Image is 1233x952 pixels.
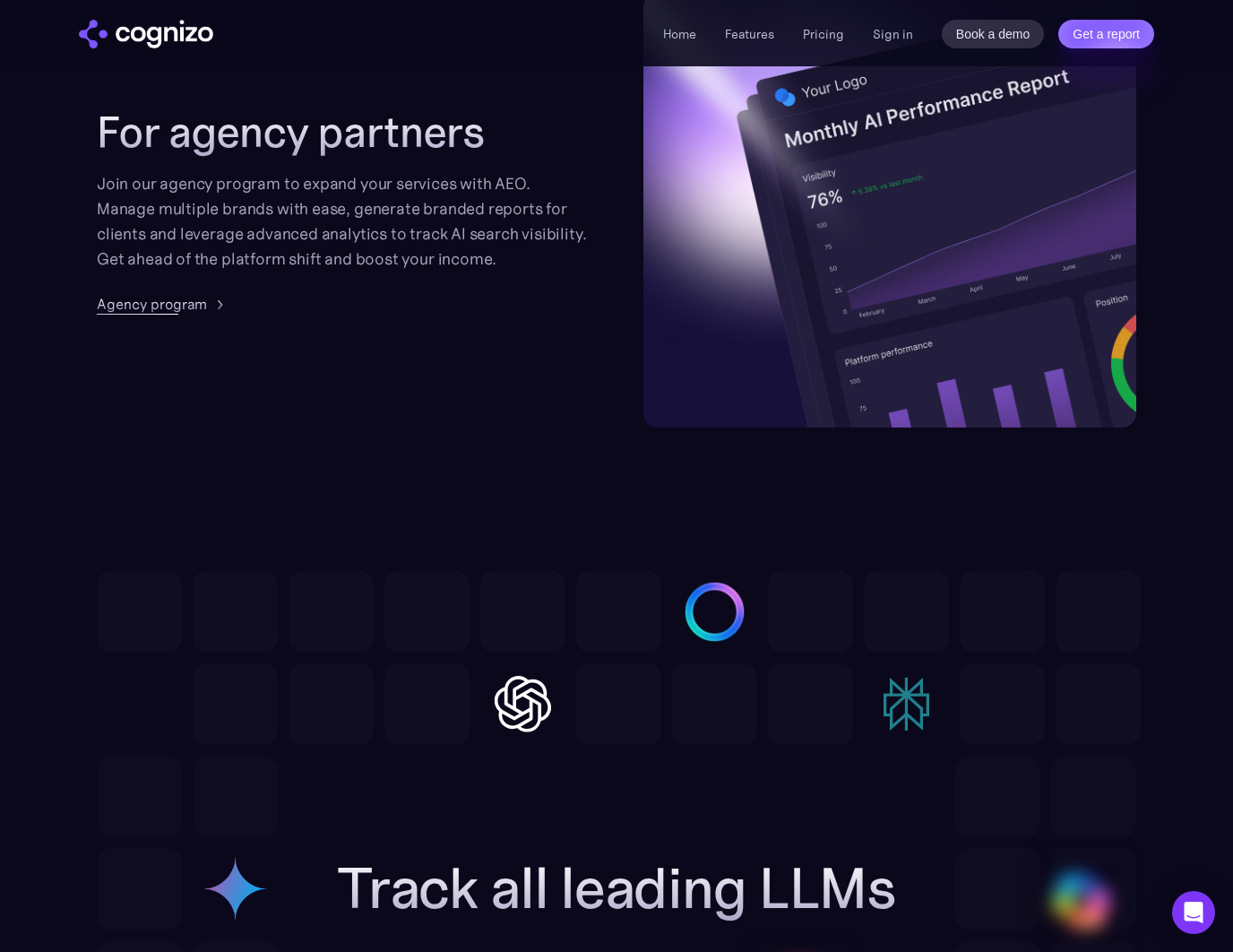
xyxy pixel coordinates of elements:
a: Sign in [873,23,913,45]
a: Agency program [97,293,228,315]
a: home [79,20,213,48]
a: Home [663,26,696,42]
a: Get a report [1058,20,1154,48]
div: Open Intercom Messenger [1172,891,1215,934]
img: cognizo logo [79,20,213,48]
a: Features [725,26,774,42]
a: Book a demo [942,20,1045,48]
h2: For agency partners [97,107,590,157]
div: Join our agency program to expand your services with AEO. Manage multiple brands with ease, gener... [97,171,590,272]
h2: Track all leading LLMs [337,856,896,921]
div: Agency program [97,293,207,315]
a: Pricing [803,26,844,42]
